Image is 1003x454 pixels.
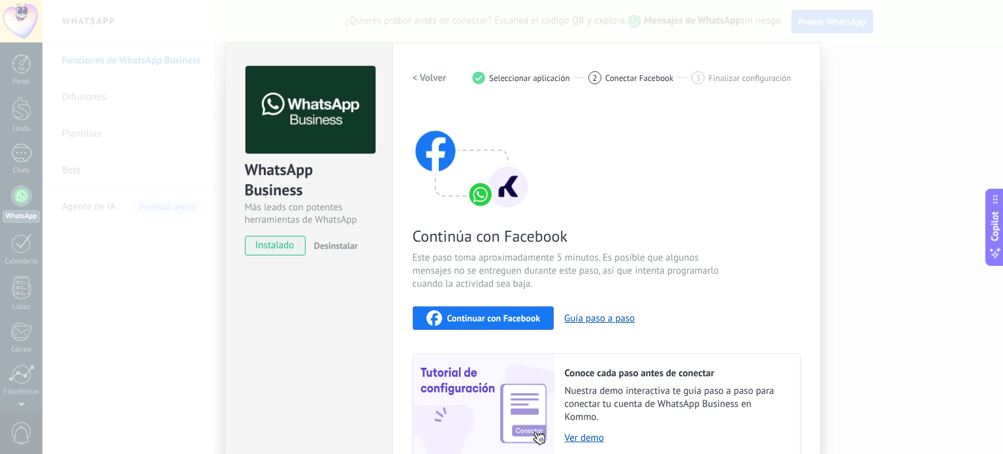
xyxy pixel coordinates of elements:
[413,72,447,84] h2: < Volver
[489,73,570,83] span: Seleccionar aplicación
[413,306,554,330] button: Continuar con Facebook
[309,236,358,255] button: Desinstalar
[413,226,724,246] span: Continúa con Facebook
[565,367,787,380] h2: Conoce cada paso antes de conectar
[565,385,787,424] span: Nuestra demo interactiva te guía paso a paso para conectar tu cuenta de WhatsApp Business en Kommo.
[565,432,787,444] a: Ver demo
[592,73,597,84] span: 2
[989,211,1002,241] span: Copilot
[314,240,358,251] span: Desinstalar
[413,105,530,210] img: connect with facebook
[696,73,701,84] span: 3
[246,236,305,255] span: instalado
[246,66,375,154] img: logo_main.png
[605,73,674,83] span: Conectar Facebook
[447,314,541,323] span: Continuar con Facebook
[413,66,447,89] button: < Volver
[413,251,724,291] span: Este paso toma aproximadamente 5 minutos. Es posible que algunos mensajes no se entreguen durante...
[708,73,791,83] span: Finalizar configuración
[245,159,374,201] div: WhatsApp Business
[245,201,374,226] div: Más leads con potentes herramientas de WhatsApp
[564,312,635,325] button: Guía paso a paso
